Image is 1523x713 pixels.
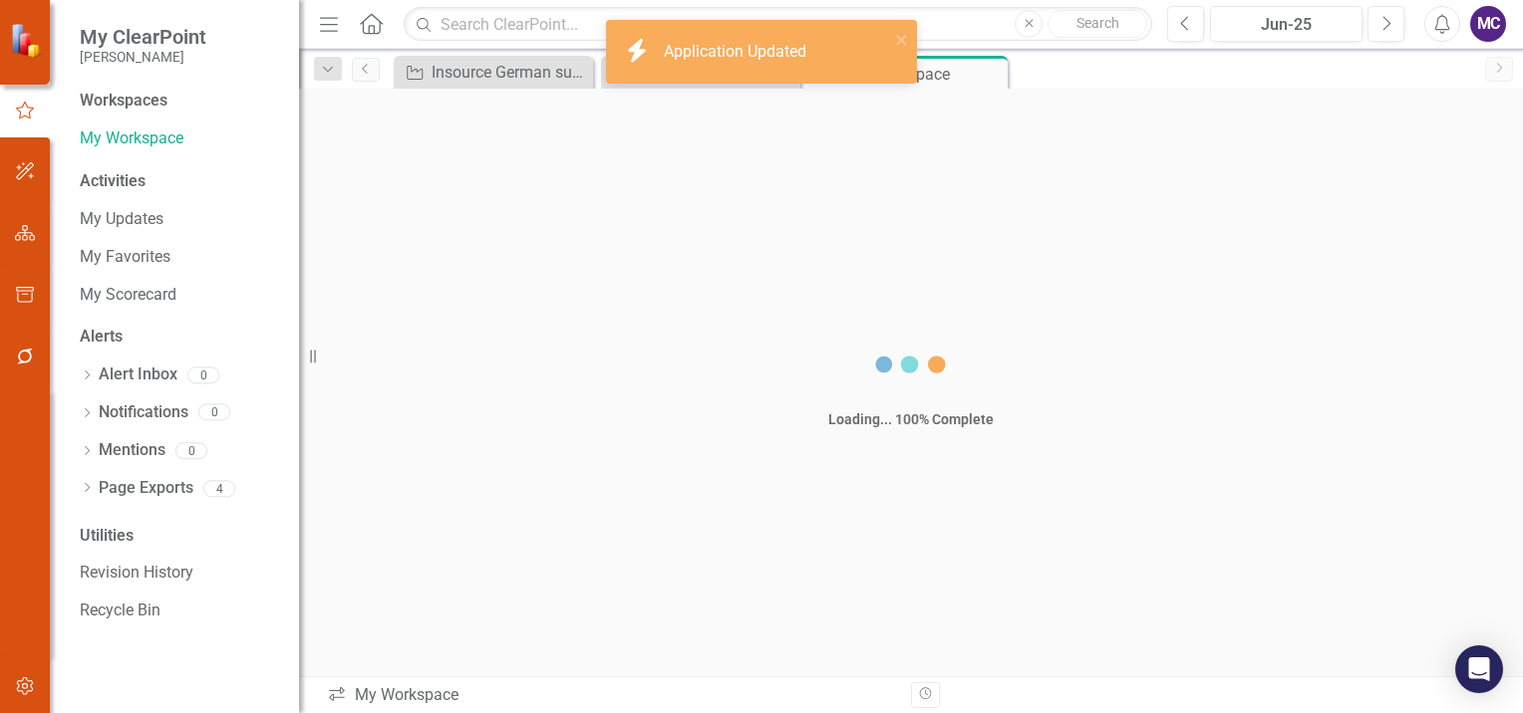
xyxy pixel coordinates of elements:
small: [PERSON_NAME] [80,49,206,65]
div: 4 [203,480,235,497]
a: Page Exports [99,477,193,500]
a: Notifications [99,401,188,424]
a: Revision History [80,562,279,585]
div: Loading... 100% Complete [828,409,994,429]
a: Alert Inbox [99,363,177,386]
div: My Workspace [846,62,1003,87]
div: 0 [175,442,207,459]
span: Search [1076,15,1119,31]
div: My Workspace [327,684,896,707]
a: Insource German supplied Grip Step board product [399,60,588,85]
a: My Scorecard [80,284,279,307]
div: Open Intercom Messenger [1455,645,1503,693]
div: Alerts [80,326,279,349]
a: Mentions [99,439,165,462]
div: Jun-25 [1217,13,1356,37]
div: 0 [198,404,230,421]
div: Insource German supplied Grip Step board product [432,60,588,85]
button: Search [1048,10,1147,38]
div: 0 [187,366,219,383]
img: ClearPoint Strategy [10,23,45,58]
a: My Workspace [80,127,279,150]
span: My ClearPoint [80,25,206,49]
a: My Updates [80,208,279,231]
a: Recycle Bin [80,599,279,622]
a: My Favorites [80,246,279,269]
div: Utilities [80,525,279,548]
div: Workspaces [80,90,167,113]
div: Activities [80,170,279,193]
button: Jun-25 [1210,6,1363,42]
button: close [895,28,909,51]
input: Search ClearPoint... [404,7,1152,42]
button: MC [1470,6,1506,42]
div: Application Updated [664,41,811,64]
